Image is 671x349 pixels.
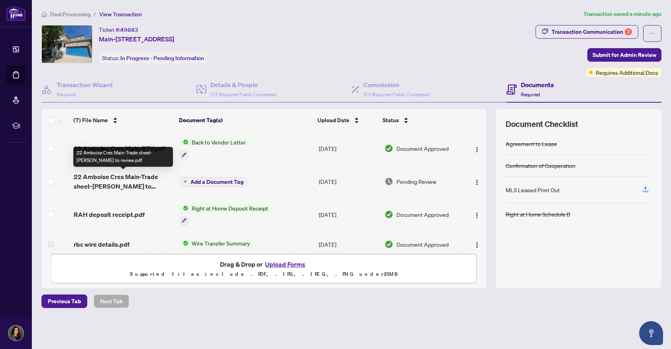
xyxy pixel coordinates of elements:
span: Required [57,92,76,97]
span: home [41,12,47,17]
div: Confirmation of Cooperation [506,161,575,170]
img: Document Status [385,240,393,249]
span: Status [383,116,399,125]
button: Logo [471,208,483,221]
span: Submit for Admin Review [593,49,656,61]
span: (7) File Name [73,116,108,125]
p: Supported files include .PDF, .JPG, .JPEG, .PNG under 25 MB [56,269,472,279]
span: Back to Vendor Letter [188,138,249,146]
span: Requires Additional Docs [596,68,658,77]
span: rbc wire details.pdf [74,240,129,249]
span: RAH deposit receipt.pdf [74,210,145,219]
img: Logo [474,179,480,185]
span: Document Approved [396,210,449,219]
button: Add a Document Tag [180,176,247,187]
button: Submit for Admin Review [587,48,661,62]
span: 22 Amboise Cres Main-BTV.pdf [74,144,165,153]
span: Previous Tab [48,295,81,308]
div: Ticket #: [99,25,138,34]
img: Logo [474,212,480,218]
h4: Commission [363,80,430,90]
button: Status IconRight at Home Deposit Receipt [180,204,271,225]
button: Upload Forms [263,259,308,269]
h4: Details & People [210,80,277,90]
span: Deal Processing [50,11,90,18]
span: Drag & Drop orUpload FormsSupported files include .PDF, .JPG, .JPEG, .PNG under25MB [51,254,477,284]
li: / [94,10,96,19]
img: Document Status [385,177,393,186]
td: [DATE] [316,166,381,197]
span: 2/2 Required Fields Completed [210,92,277,97]
h4: Transaction Wizard [57,80,113,90]
button: Transaction Communication2 [536,25,638,39]
img: Status Icon [180,138,188,146]
span: 49883 [120,26,138,33]
td: [DATE] [316,232,381,257]
img: Document Status [385,210,393,219]
img: IMG-W12245130_1.jpg [42,25,92,63]
td: [DATE] [316,131,381,166]
span: Document Approved [396,240,449,249]
div: Right at Home Schedule B [506,210,570,218]
span: 2/2 Required Fields Completed [363,92,430,97]
span: Document Checklist [506,119,578,130]
img: Document Status [385,144,393,153]
button: Logo [471,238,483,251]
img: Status Icon [180,204,188,213]
article: Transaction saved a minute ago [583,10,661,19]
button: Status IconWire Transfer Summary [180,239,253,248]
th: Upload Date [314,109,380,131]
button: Logo [471,142,483,155]
div: 2 [625,28,632,35]
th: Status [379,109,461,131]
img: Logo [474,242,480,248]
span: Right at Home Deposit Receipt [188,204,271,213]
span: Drag & Drop or [220,259,308,269]
span: ellipsis [649,31,655,36]
img: Logo [474,146,480,153]
div: Agreement to Lease [506,139,557,148]
button: Logo [471,175,483,188]
img: logo [6,6,26,21]
span: Document Approved [396,144,449,153]
button: Next Tab [94,294,129,308]
span: View Transaction [99,11,142,18]
img: Profile Icon [8,326,24,341]
img: Status Icon [180,239,188,248]
button: Add a Document Tag [180,177,247,187]
h4: Documents [521,80,554,90]
td: [DATE] [316,197,381,232]
span: Main-[STREET_ADDRESS] [99,34,174,44]
span: Required [521,92,540,97]
button: Status IconBack to Vendor Letter [180,138,249,159]
div: 22 Amboise Cres Main-Trade sheet-[PERSON_NAME] to review.pdf [73,147,173,167]
span: Wire Transfer Summary [188,239,253,248]
button: Previous Tab [41,294,87,308]
th: Document Tag(s) [176,109,314,131]
th: (7) File Name [70,109,176,131]
span: plus [183,179,187,183]
span: In Progress - Pending Information [120,55,204,62]
span: Upload Date [318,116,349,125]
span: 22 Amboise Cres Main-Trade sheet-[PERSON_NAME] to review.pdf [74,172,174,191]
div: Status: [99,53,207,63]
span: Pending Review [396,177,436,186]
div: MLS Leased Print Out [506,185,560,194]
span: Add a Document Tag [190,179,243,185]
button: Open asap [639,321,663,345]
div: Transaction Communication [551,25,632,38]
